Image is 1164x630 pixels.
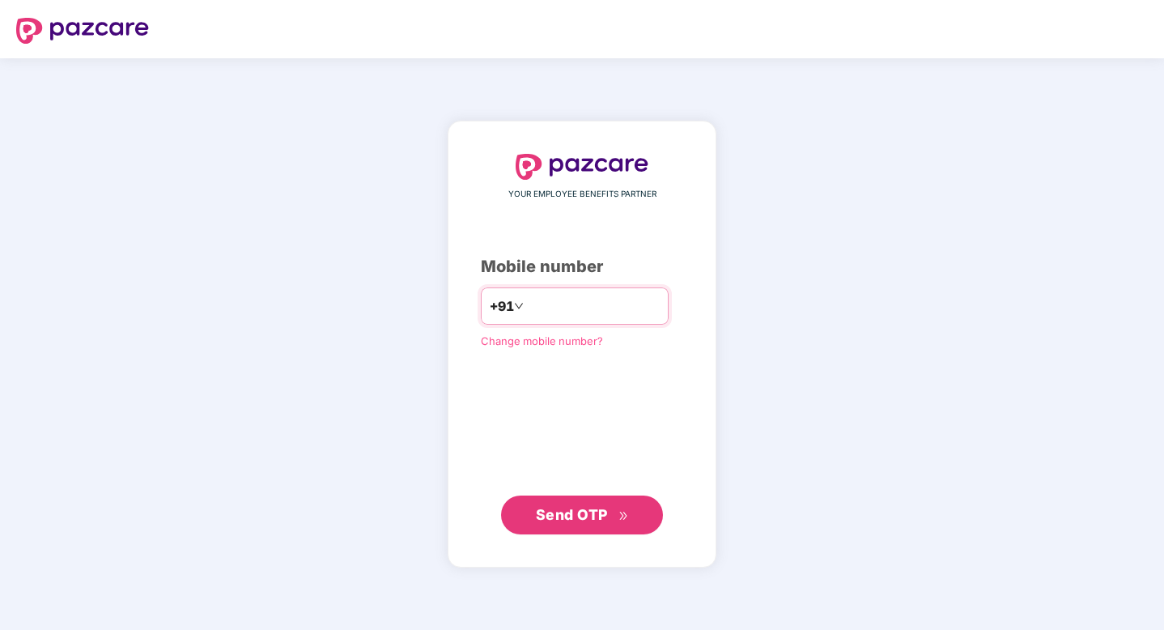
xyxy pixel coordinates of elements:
[481,334,603,347] a: Change mobile number?
[501,496,663,534] button: Send OTPdouble-right
[16,18,149,44] img: logo
[536,506,608,523] span: Send OTP
[490,296,514,317] span: +91
[618,511,629,521] span: double-right
[481,254,683,279] div: Mobile number
[514,301,524,311] span: down
[508,188,656,201] span: YOUR EMPLOYEE BENEFITS PARTNER
[516,154,648,180] img: logo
